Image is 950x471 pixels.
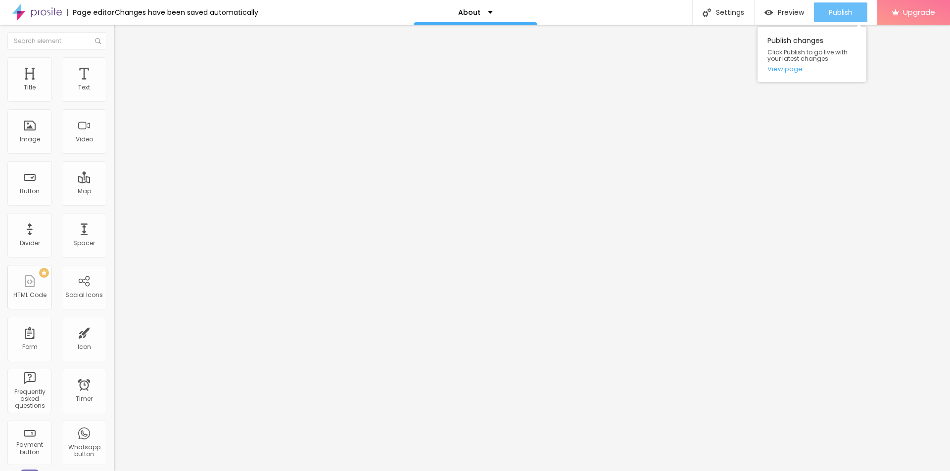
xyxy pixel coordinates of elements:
[78,343,91,350] div: Icon
[764,8,773,17] img: view-1.svg
[20,240,40,247] div: Divider
[78,84,90,91] div: Text
[115,9,258,16] div: Changes have been saved automatically
[24,84,36,91] div: Title
[13,292,47,299] div: HTML Code
[767,66,856,72] a: View page
[458,9,480,16] p: About
[778,8,804,16] span: Preview
[758,27,866,82] div: Publish changes
[67,9,115,16] div: Page editor
[78,188,91,195] div: Map
[65,292,103,299] div: Social Icons
[73,240,95,247] div: Spacer
[10,388,49,410] div: Frequently asked questions
[20,136,40,143] div: Image
[703,8,711,17] img: Icone
[755,2,814,22] button: Preview
[814,2,867,22] button: Publish
[76,395,93,402] div: Timer
[76,136,93,143] div: Video
[7,32,106,50] input: Search element
[767,49,856,62] span: Click Publish to go live with your latest changes.
[114,25,950,471] iframe: Editor
[64,444,103,458] div: Whatsapp button
[20,188,40,195] div: Button
[829,8,853,16] span: Publish
[95,38,101,44] img: Icone
[903,8,935,16] span: Upgrade
[22,343,38,350] div: Form
[10,441,49,456] div: Payment button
